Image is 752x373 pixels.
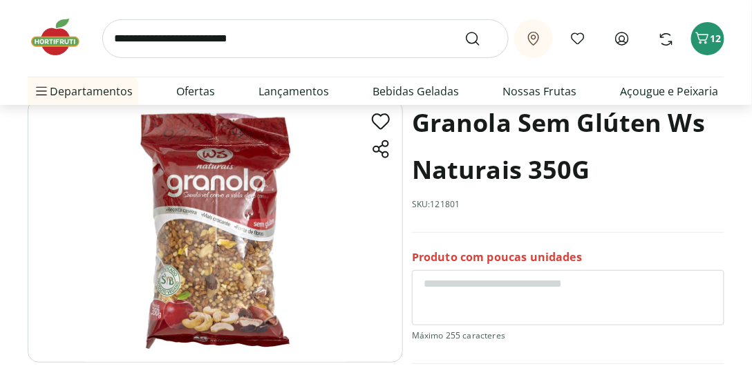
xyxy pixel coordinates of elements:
[373,83,459,99] a: Bebidas Geladas
[28,99,403,362] img: Principal
[412,249,582,265] p: Produto com poucas unidades
[502,83,576,99] a: Nossas Frutas
[691,22,724,55] button: Carrinho
[258,83,329,99] a: Lançamentos
[412,199,460,210] p: SKU: 121801
[28,17,97,58] img: Hortifruti
[620,83,719,99] a: Açougue e Peixaria
[176,83,215,99] a: Ofertas
[102,19,509,58] input: search
[711,32,722,45] span: 12
[464,30,498,47] button: Submit Search
[33,75,133,108] span: Departamentos
[33,75,50,108] button: Menu
[412,99,724,193] h1: Granola Sem Glúten Ws Naturais 350G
